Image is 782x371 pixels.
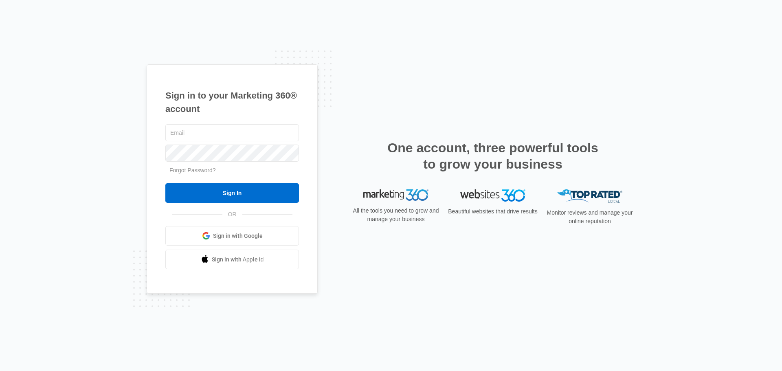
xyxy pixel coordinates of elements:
[165,183,299,203] input: Sign In
[363,189,428,201] img: Marketing 360
[447,207,538,216] p: Beautiful websites that drive results
[165,226,299,246] a: Sign in with Google
[222,210,242,219] span: OR
[557,189,622,203] img: Top Rated Local
[213,232,263,240] span: Sign in with Google
[385,140,601,172] h2: One account, three powerful tools to grow your business
[169,167,216,173] a: Forgot Password?
[460,189,525,201] img: Websites 360
[350,206,442,224] p: All the tools you need to grow and manage your business
[165,124,299,141] input: Email
[212,255,264,264] span: Sign in with Apple Id
[165,250,299,269] a: Sign in with Apple Id
[544,209,635,226] p: Monitor reviews and manage your online reputation
[165,89,299,116] h1: Sign in to your Marketing 360® account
